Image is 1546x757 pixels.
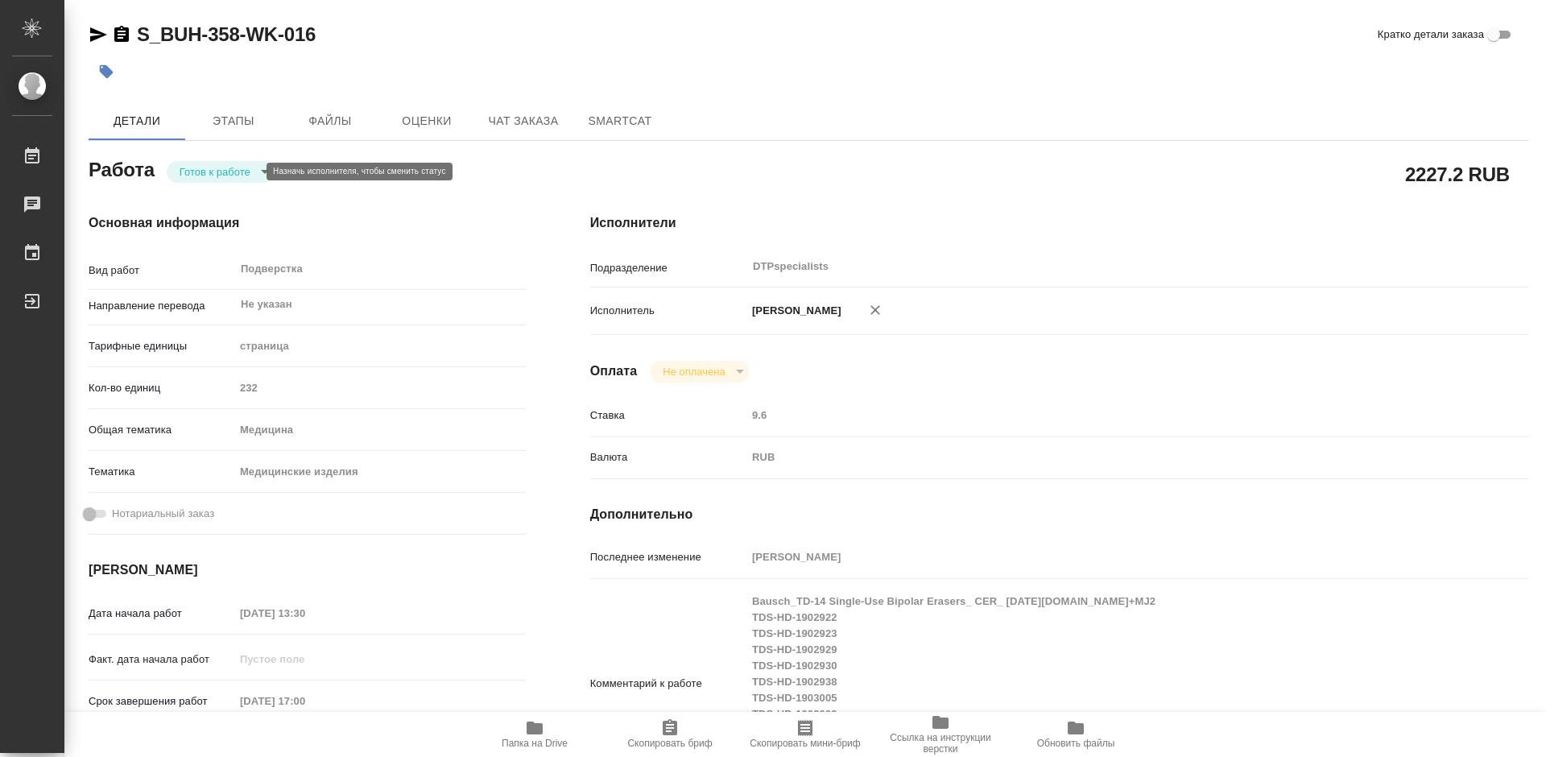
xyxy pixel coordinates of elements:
span: Обновить файлы [1037,738,1115,749]
span: SmartCat [581,111,659,131]
input: Пустое поле [746,403,1450,427]
p: Валюта [590,449,746,465]
p: Тарифные единицы [89,338,234,354]
p: Исполнитель [590,303,746,319]
h4: Оплата [590,362,638,381]
h4: [PERSON_NAME] [89,561,526,580]
button: Скопировать ссылку [112,25,131,44]
button: Скопировать мини-бриф [738,712,873,757]
div: RUB [746,444,1450,471]
p: Срок завершения работ [89,693,234,709]
h4: Дополнительно [590,505,1528,524]
p: Общая тематика [89,422,234,438]
span: Ссылка на инструкции верстки [883,732,998,755]
input: Пустое поле [234,376,526,399]
button: Папка на Drive [467,712,602,757]
div: Готов к работе [167,161,275,183]
p: Факт. дата начала работ [89,652,234,668]
span: Скопировать бриф [627,738,712,749]
div: страница [234,333,526,360]
button: Не оплачена [658,365,730,378]
p: Направление перевода [89,298,234,314]
h2: 2227.2 RUB [1405,160,1510,188]
input: Пустое поле [234,689,375,713]
button: Готов к работе [175,165,255,179]
h4: Основная информация [89,213,526,233]
p: Последнее изменение [590,549,746,565]
p: Комментарий к работе [590,676,746,692]
span: Файлы [291,111,369,131]
button: Обновить файлы [1008,712,1143,757]
button: Скопировать ссылку для ЯМессенджера [89,25,108,44]
span: Чат заказа [485,111,562,131]
span: Кратко детали заказа [1378,27,1484,43]
button: Удалить исполнителя [858,292,893,328]
span: Папка на Drive [502,738,568,749]
span: Оценки [388,111,465,131]
div: Медицина [234,416,526,444]
h2: Работа [89,154,155,183]
p: Дата начала работ [89,606,234,622]
p: Вид работ [89,263,234,279]
span: Этапы [195,111,272,131]
input: Пустое поле [234,602,375,625]
input: Пустое поле [234,647,375,671]
span: Скопировать мини-бриф [750,738,860,749]
button: Добавить тэг [89,54,124,89]
button: Скопировать бриф [602,712,738,757]
span: Детали [98,111,176,131]
p: Тематика [89,464,234,480]
p: Ставка [590,407,746,424]
div: Медицинские изделия [234,458,526,486]
input: Пустое поле [746,545,1450,569]
div: Готов к работе [650,361,749,383]
p: Подразделение [590,260,746,276]
p: [PERSON_NAME] [746,303,841,319]
button: Ссылка на инструкции верстки [873,712,1008,757]
a: S_BUH-358-WK-016 [137,23,316,45]
span: Нотариальный заказ [112,506,214,522]
p: Кол-во единиц [89,380,234,396]
h4: Исполнители [590,213,1528,233]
